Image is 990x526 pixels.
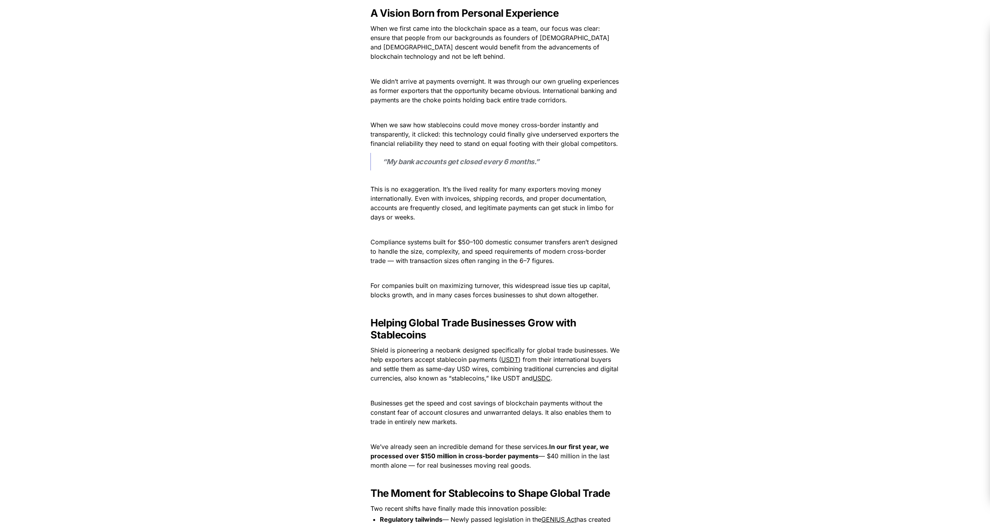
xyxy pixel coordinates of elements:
span: Shield is pioneering a neobank designed specifically for global trade businesses. We help exporte... [370,346,621,363]
strong: A Vision Born from Personal Experience [370,7,558,19]
span: . [551,374,553,382]
span: ) from their international buyers and settle them as same-day USD wires, combining traditional cu... [370,356,620,382]
span: Businesses get the speed and cost savings of blockchain payments without the constant fear of acc... [370,399,613,426]
span: This is no exaggeration. It’s the lived reality for many exporters moving money internationally. ... [370,185,616,221]
span: We’ve already seen an incredible demand for these services. [370,443,549,451]
strong: “My bank accounts get closed every 6 months.” [383,158,539,166]
span: Compliance systems built for $50–100 domestic consumer transfers aren’t designed to handle the si... [370,238,620,265]
u: GENIUS Act [541,515,576,523]
u: USDT [501,356,518,363]
span: We didn’t arrive at payments overnight. It was through our own grueling experiences as former exp... [370,77,621,104]
span: For companies built on maximizing turnover, this widespread issue ties up capital, blocks growth,... [370,282,613,299]
span: When we saw how stablecoins could move money cross-border instantly and transparently, it clicked... [370,121,621,147]
strong: Regulatory tailwinds [380,515,442,523]
span: When we first came into the blockchain space as a team, our focus was clear: ensure that people f... [370,25,611,60]
strong: The Moment for Stablecoins to Shape Global Trade [370,487,610,499]
strong: Helping Global Trade Businesses Grow with Stablecoins [370,317,578,341]
span: — Newly passed legislation in the [442,515,541,523]
u: USDC [533,374,551,382]
span: Two recent shifts have finally made this innovation possible: [370,505,547,512]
